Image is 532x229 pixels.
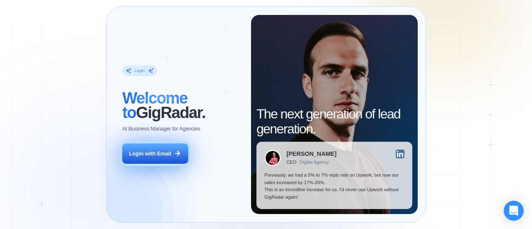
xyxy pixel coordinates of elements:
[135,68,145,74] div: Login
[122,89,187,121] span: Welcome to
[264,172,404,201] p: Previously, we had a 5% to 7% reply rate on Upwork, but now our sales increased by 17%-20%. This ...
[286,151,336,157] div: [PERSON_NAME]
[129,150,171,158] div: Login with Email
[122,125,200,133] p: AI Business Manager for Agencies
[122,91,243,120] h2: ‍ GigRadar.
[122,143,188,164] button: Login with Email
[300,160,329,165] div: Digital Agency
[504,201,524,221] div: Open Intercom Messenger
[286,160,296,165] div: CEO
[256,107,412,136] h2: The next generation of lead generation.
